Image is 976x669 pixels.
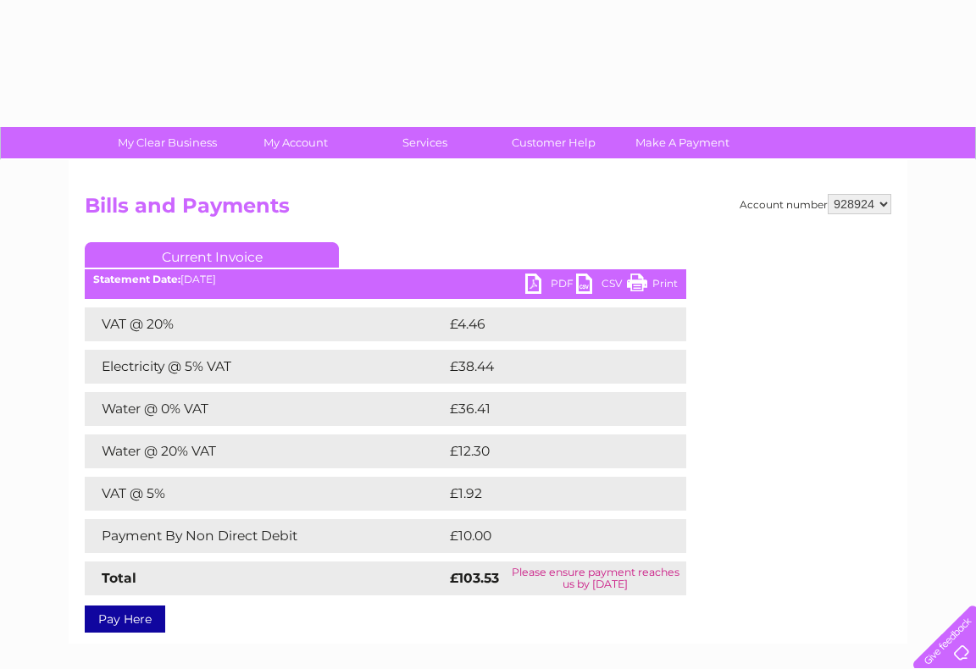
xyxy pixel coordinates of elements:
[85,605,165,633] a: Pay Here
[446,477,645,511] td: £1.92
[97,127,237,158] a: My Clear Business
[85,519,446,553] td: Payment By Non Direct Debit
[484,127,624,158] a: Customer Help
[740,194,891,214] div: Account number
[446,392,651,426] td: £36.41
[85,274,686,285] div: [DATE]
[446,434,651,468] td: £12.30
[85,477,446,511] td: VAT @ 5%
[85,392,446,426] td: Water @ 0% VAT
[627,274,678,298] a: Print
[85,194,891,226] h2: Bills and Payments
[446,519,652,553] td: £10.00
[525,274,576,298] a: PDF
[102,570,136,586] strong: Total
[85,307,446,341] td: VAT @ 20%
[505,561,686,595] td: Please ensure payment reaches us by [DATE]
[613,127,752,158] a: Make A Payment
[446,307,647,341] td: £4.46
[93,273,180,285] b: Statement Date:
[576,274,627,298] a: CSV
[85,434,446,468] td: Water @ 20% VAT
[85,242,339,268] a: Current Invoice
[355,127,495,158] a: Services
[450,570,499,586] strong: £103.53
[85,350,446,384] td: Electricity @ 5% VAT
[226,127,366,158] a: My Account
[446,350,653,384] td: £38.44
